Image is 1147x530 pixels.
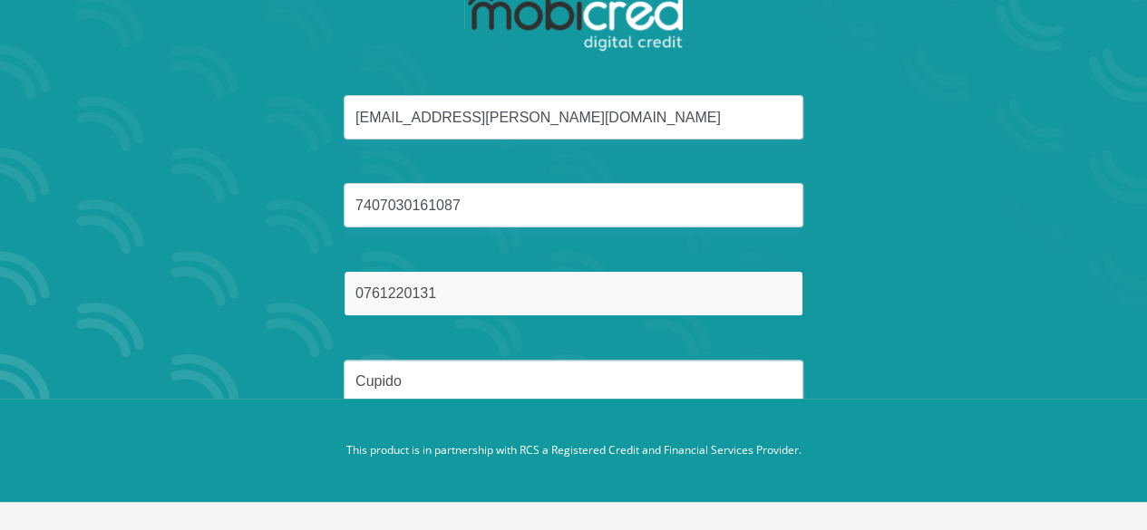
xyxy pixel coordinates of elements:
input: Cellphone Number [344,271,803,315]
input: Email [344,95,803,140]
input: ID Number [344,183,803,227]
input: Surname [344,360,803,404]
p: This product is in partnership with RCS a Registered Credit and Financial Services Provider. [71,442,1077,458]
